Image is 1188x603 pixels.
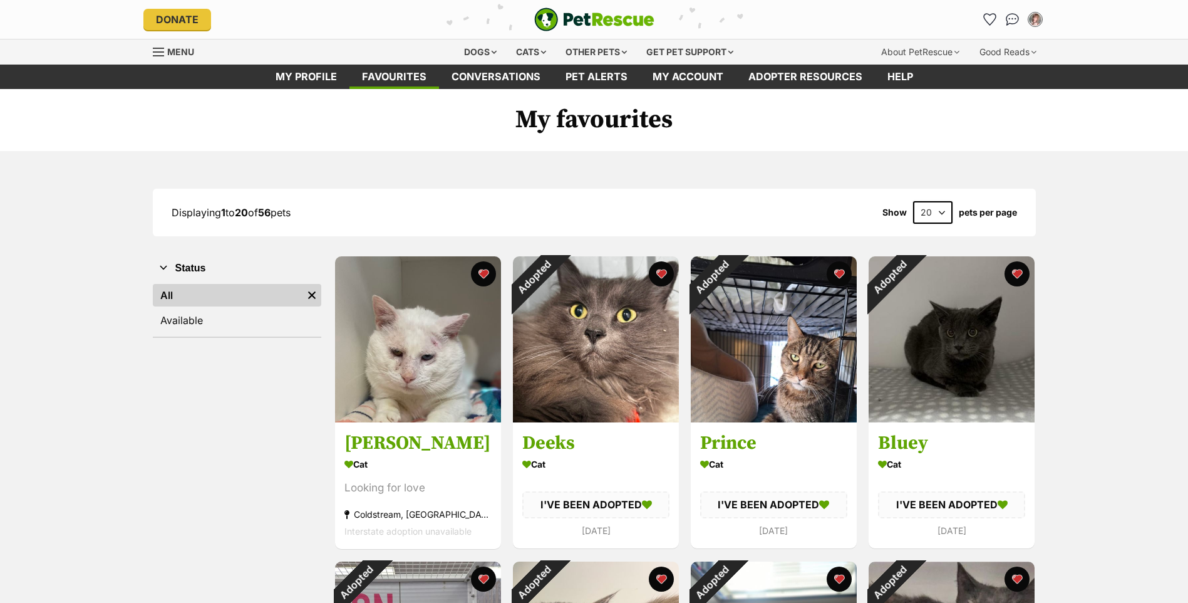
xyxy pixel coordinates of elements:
a: Favourites [349,65,439,89]
span: Displaying to of pets [172,206,291,219]
img: Bowie [335,256,501,422]
h3: Prince [700,432,847,456]
a: My profile [263,65,349,89]
div: Coldstream, [GEOGRAPHIC_DATA] [344,506,492,523]
strong: 20 [235,206,248,219]
a: Favourites [980,9,1000,29]
a: Adopted [691,412,857,425]
button: favourite [649,567,674,592]
a: My account [640,65,736,89]
a: PetRescue [534,8,654,31]
strong: 1 [221,206,225,219]
div: About PetRescue [872,39,968,65]
div: Status [153,281,321,337]
div: Cat [344,456,492,474]
img: logo-e224e6f780fb5917bec1dbf3a21bbac754714ae5b6737aabdf751b685950b380.svg [534,8,654,31]
img: Clare Madigan profile pic [1029,13,1041,26]
button: favourite [471,261,496,286]
strong: 56 [258,206,271,219]
a: Adopted [513,412,679,425]
div: Adopted [674,240,748,315]
button: favourite [1005,261,1030,286]
a: Menu [153,39,203,62]
ul: Account quick links [980,9,1045,29]
h3: Bluey [878,432,1025,456]
a: [PERSON_NAME] Cat Looking for love Coldstream, [GEOGRAPHIC_DATA] Interstate adoption unavailable ... [335,422,501,550]
button: favourite [1005,567,1030,592]
img: Deeks [513,256,679,422]
div: Get pet support [638,39,742,65]
a: Donate [143,9,211,30]
div: I'VE BEEN ADOPTED [878,492,1025,518]
a: Conversations [1003,9,1023,29]
div: Looking for love [344,480,492,497]
a: Bluey Cat I'VE BEEN ADOPTED [DATE] favourite [869,422,1035,548]
div: Good Reads [971,39,1045,65]
button: favourite [649,261,674,286]
a: Remove filter [302,284,321,307]
button: favourite [827,261,852,286]
a: Pet alerts [553,65,640,89]
h3: [PERSON_NAME] [344,432,492,456]
div: Adopted [852,240,926,315]
a: Help [875,65,926,89]
h3: Deeks [522,432,669,456]
div: Dogs [455,39,505,65]
a: Available [153,309,321,332]
div: I'VE BEEN ADOPTED [700,492,847,518]
label: pets per page [959,207,1017,218]
div: Cats [507,39,555,65]
div: Cat [700,456,847,474]
div: I'VE BEEN ADOPTED [522,492,669,518]
div: [DATE] [878,522,1025,539]
button: Status [153,260,321,276]
a: All [153,284,302,307]
span: Show [882,207,907,218]
span: Interstate adoption unavailable [344,527,472,537]
a: Deeks Cat I'VE BEEN ADOPTED [DATE] favourite [513,422,679,548]
img: Bluey [869,256,1035,422]
span: Menu [167,46,194,57]
div: [DATE] [522,522,669,539]
div: Other pets [557,39,636,65]
div: [DATE] [700,522,847,539]
div: Cat [522,456,669,474]
img: Prince [691,256,857,422]
div: Cat [878,456,1025,474]
button: My account [1025,9,1045,29]
img: chat-41dd97257d64d25036548639549fe6c8038ab92f7586957e7f3b1b290dea8141.svg [1006,13,1019,26]
a: Adopter resources [736,65,875,89]
a: Adopted [869,412,1035,425]
a: Prince Cat I'VE BEEN ADOPTED [DATE] favourite [691,422,857,548]
button: favourite [471,567,496,592]
div: Adopted [496,240,571,315]
button: favourite [827,567,852,592]
a: conversations [439,65,553,89]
